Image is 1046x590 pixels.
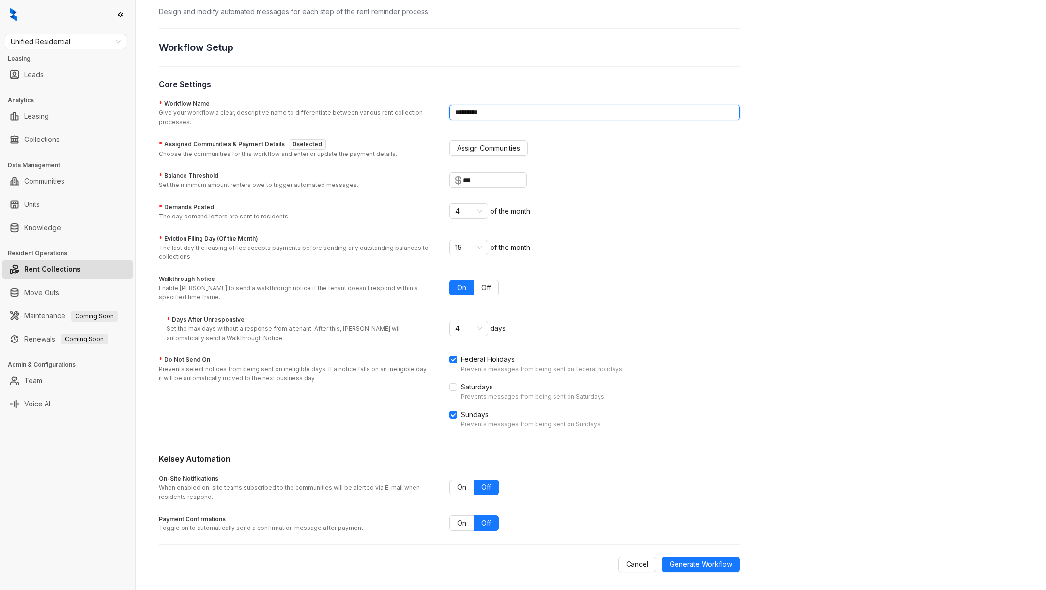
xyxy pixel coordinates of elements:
[2,130,133,149] li: Collections
[2,306,133,326] li: Maintenance
[457,354,519,365] span: Federal Holidays
[8,96,135,105] h3: Analytics
[455,321,482,336] span: 4
[167,315,245,325] label: Days After Unresponsive
[481,519,491,527] span: Off
[2,107,133,126] li: Leasing
[24,371,42,390] a: Team
[461,420,624,429] div: Prevents messages from being sent on Sundays.
[461,365,624,374] div: Prevents messages from being sent on federal holidays.
[618,557,656,572] button: Cancel
[24,329,108,349] a: RenewalsComing Soon
[8,249,135,258] h3: Resident Operations
[24,195,40,214] a: Units
[2,394,133,414] li: Voice AI
[289,139,326,150] span: 0 selected
[159,109,438,127] p: Give your workflow a clear, descriptive name to differentiate between various rent collection pro...
[24,65,44,84] a: Leads
[24,283,59,302] a: Move Outs
[167,325,438,343] p: Set the max days without a response from a tenant. After this, [PERSON_NAME] will automatically s...
[159,474,218,483] label: On-Site Notifications
[461,392,624,402] div: Prevents messages from being sent on Saturdays.
[24,394,50,414] a: Voice AI
[2,65,133,84] li: Leads
[457,382,497,392] span: Saturdays
[24,218,61,237] a: Knowledge
[490,324,506,332] span: days
[662,557,740,572] button: Generate Workflow
[2,195,133,214] li: Units
[159,453,740,465] h3: Kelsey Automation
[449,140,528,156] button: Assign Communities
[8,360,135,369] h3: Admin & Configurations
[159,181,358,190] p: Set the minimum amount renters owe to trigger automated messages.
[8,54,135,63] h3: Leasing
[159,6,430,16] p: Design and modify automated messages for each step of the rent reminder process.
[159,150,397,159] p: Choose the communities for this workflow and enter or update the payment details.
[159,244,438,262] p: The last day the leasing office accepts payments before sending any outstanding balances to colle...
[2,218,133,237] li: Knowledge
[71,311,118,322] span: Coming Soon
[670,559,732,570] span: Generate Workflow
[159,524,365,533] p: Toggle on to automatically send a confirmation message after payment.
[159,99,210,109] label: Workflow Name
[159,356,210,365] label: Do Not Send On
[24,171,64,191] a: Communities
[481,283,491,292] span: Off
[10,8,17,21] img: logo
[159,171,218,181] label: Balance Threshold
[159,275,215,284] label: Walkthrough Notice
[11,34,121,49] span: Unified Residential
[2,371,133,390] li: Team
[159,78,740,90] h3: Core Settings
[457,143,520,154] span: Assign Communities
[159,203,214,212] label: Demands Posted
[2,171,133,191] li: Communities
[481,483,491,491] span: Off
[159,515,226,524] label: Payment Confirmations
[24,130,60,149] a: Collections
[2,283,133,302] li: Move Outs
[159,139,330,150] label: Assigned Communities & Payment Details
[490,207,530,215] span: of the month
[24,260,81,279] a: Rent Collections
[159,483,431,502] p: When enabled on-site teams subscribed to the communities will be alerted via E-mail when resident...
[159,212,290,221] p: The day demand letters are sent to residents.
[24,107,49,126] a: Leasing
[455,240,482,255] span: 15
[457,409,492,420] span: Sundays
[8,161,135,170] h3: Data Management
[159,365,431,383] p: Prevents select notices from being sent on ineligible days. If a notice falls on an ineligible da...
[490,243,530,251] span: of the month
[159,234,258,244] label: Eviction Filing Day (Of the Month)
[457,519,466,527] span: On
[159,284,431,302] p: Enable [PERSON_NAME] to send a walkthrough notice if the tenant doesn't respond within a specifie...
[457,483,466,491] span: On
[626,559,648,570] span: Cancel
[455,204,482,218] span: 4
[159,40,740,55] h2: Workflow Setup
[2,260,133,279] li: Rent Collections
[61,334,108,344] span: Coming Soon
[2,329,133,349] li: Renewals
[457,283,466,292] span: On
